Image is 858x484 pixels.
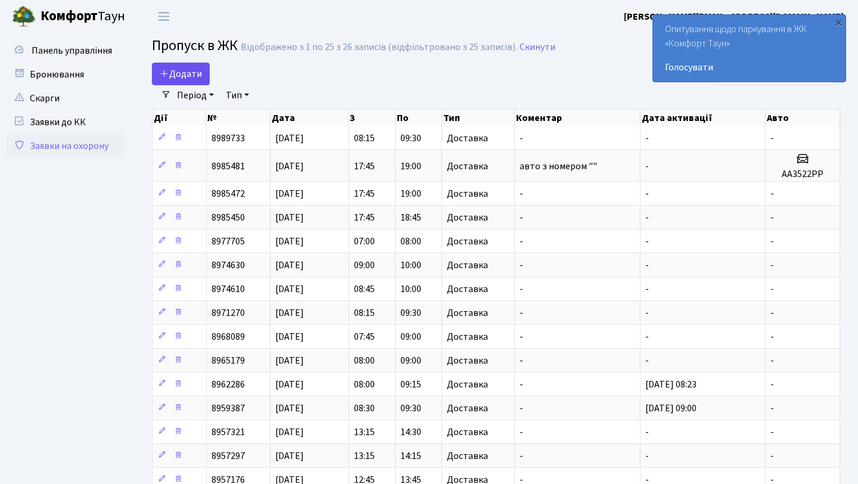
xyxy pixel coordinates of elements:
[520,449,523,463] span: -
[275,235,304,248] span: [DATE]
[354,235,375,248] span: 07:00
[520,354,523,367] span: -
[206,110,271,126] th: №
[645,160,649,173] span: -
[645,330,649,343] span: -
[354,132,375,145] span: 08:15
[275,402,304,415] span: [DATE]
[645,132,649,145] span: -
[271,110,349,126] th: Дата
[149,7,179,26] button: Переключити навігацію
[624,10,844,24] a: [PERSON_NAME][EMAIL_ADDRESS][DOMAIN_NAME]
[442,110,515,126] th: Тип
[447,189,488,198] span: Доставка
[400,187,421,200] span: 19:00
[770,402,774,415] span: -
[354,426,375,439] span: 13:15
[520,378,523,391] span: -
[770,306,774,319] span: -
[520,160,597,173] span: авто з номером ""
[354,378,375,391] span: 08:00
[275,449,304,463] span: [DATE]
[354,211,375,224] span: 17:45
[275,259,304,272] span: [DATE]
[645,306,649,319] span: -
[275,211,304,224] span: [DATE]
[400,449,421,463] span: 14:15
[400,402,421,415] span: 09:30
[520,426,523,439] span: -
[221,85,254,106] a: Тип
[12,5,36,29] img: logo.png
[349,110,395,126] th: З
[520,211,523,224] span: -
[520,42,555,53] a: Скинути
[447,380,488,389] span: Доставка
[624,10,844,23] b: [PERSON_NAME][EMAIL_ADDRESS][DOMAIN_NAME]
[400,306,421,319] span: 09:30
[152,63,210,85] a: Додати
[400,235,421,248] span: 08:00
[32,44,112,57] span: Панель управління
[520,283,523,296] span: -
[520,235,523,248] span: -
[153,110,206,126] th: Дії
[770,354,774,367] span: -
[354,354,375,367] span: 08:00
[212,211,245,224] span: 8985450
[520,132,523,145] span: -
[520,306,523,319] span: -
[275,283,304,296] span: [DATE]
[770,235,774,248] span: -
[645,402,697,415] span: [DATE] 09:00
[520,402,523,415] span: -
[653,15,845,82] div: Опитування щодо паркування в ЖК «Комфорт Таун»
[447,134,488,143] span: Доставка
[665,60,834,75] a: Голосувати
[400,132,421,145] span: 09:30
[447,237,488,246] span: Доставка
[447,404,488,413] span: Доставка
[447,284,488,294] span: Доставка
[354,187,375,200] span: 17:45
[172,85,219,106] a: Період
[354,306,375,319] span: 08:15
[212,259,245,272] span: 8974630
[770,132,774,145] span: -
[275,306,304,319] span: [DATE]
[400,160,421,173] span: 19:00
[520,259,523,272] span: -
[6,86,125,110] a: Скарги
[275,187,304,200] span: [DATE]
[212,449,245,463] span: 8957297
[354,283,375,296] span: 08:45
[212,306,245,319] span: 8971270
[770,426,774,439] span: -
[400,378,421,391] span: 09:15
[6,110,125,134] a: Заявки до КК
[766,110,840,126] th: Авто
[212,330,245,343] span: 8968089
[400,259,421,272] span: 10:00
[770,211,774,224] span: -
[275,330,304,343] span: [DATE]
[212,132,245,145] span: 8989733
[354,160,375,173] span: 17:45
[645,187,649,200] span: -
[275,354,304,367] span: [DATE]
[770,259,774,272] span: -
[645,259,649,272] span: -
[447,332,488,342] span: Доставка
[212,378,245,391] span: 8962286
[160,67,202,80] span: Додати
[152,35,238,56] span: Пропуск в ЖК
[520,330,523,343] span: -
[645,378,697,391] span: [DATE] 08:23
[275,132,304,145] span: [DATE]
[447,451,488,461] span: Доставка
[832,16,844,28] div: ×
[645,449,649,463] span: -
[447,356,488,365] span: Доставка
[275,426,304,439] span: [DATE]
[447,260,488,270] span: Доставка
